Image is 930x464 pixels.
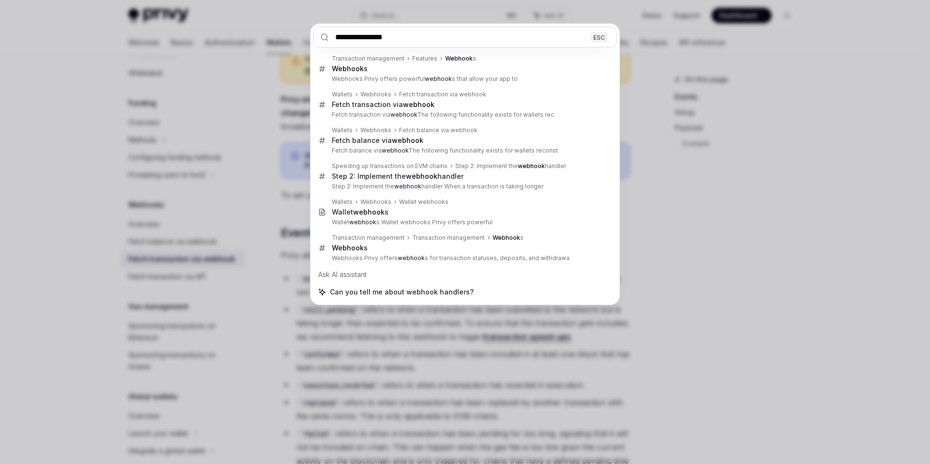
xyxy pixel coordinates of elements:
div: Step 2: Implement the handler [455,162,566,170]
p: Step 2: Implement the handler When a transaction is taking longer [332,183,596,190]
div: Webhooks [360,198,391,206]
div: Fetch transaction via [332,100,434,109]
div: Fetch balance via webhook [399,126,478,134]
b: webhook [406,172,437,180]
div: Transaction management [332,55,404,62]
div: Wallets [332,198,353,206]
div: Speeding up transactions on EVM chains [332,162,448,170]
b: Webhook [332,244,364,252]
b: webhook [392,136,423,144]
div: s [493,234,524,242]
div: s [332,244,368,252]
div: Wallets [332,91,353,98]
div: Step 2: Implement the handler [332,172,464,181]
div: Wallet webhooks [399,198,449,206]
b: webhook [398,254,425,262]
div: Webhooks [360,91,391,98]
b: webhook [349,218,376,226]
b: Webhook [332,64,364,73]
b: webhook [394,183,421,190]
div: Fetch transaction via webhook [399,91,486,98]
div: Wallet s [332,208,388,217]
div: ESC [590,32,608,42]
b: Webhook [445,55,473,62]
b: webhook [518,162,545,170]
span: Can you tell me about webhook handlers? [330,287,474,297]
div: s [332,64,368,73]
div: s [445,55,476,62]
b: webhook [403,100,434,108]
p: Wallet s Wallet webhooks Privy offers powerful [332,218,596,226]
div: Transaction management [412,234,485,242]
b: webhook [353,208,385,216]
b: webhook [390,111,417,118]
div: Transaction management [332,234,404,242]
b: webhook [382,147,408,154]
div: Fetch balance via [332,136,423,145]
b: Webhook [493,234,520,241]
p: Fetch transaction via The following functionality exists for wallets rec [332,111,596,119]
div: Wallets [332,126,353,134]
b: webhook [425,75,452,82]
p: Webhooks Privy offers s for transaction statuses, deposits, and withdrawa [332,254,596,262]
div: Ask AI assistant [313,266,617,283]
div: Webhooks [360,126,391,134]
p: Fetch balance via The following functionality exists for wallets reconst [332,147,596,155]
p: Webhooks Privy offers powerful s that allow your app to [332,75,596,83]
div: Features [412,55,437,62]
